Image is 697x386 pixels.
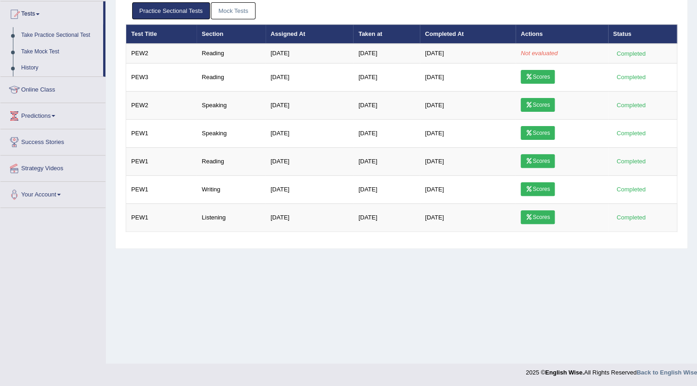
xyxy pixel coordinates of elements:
div: Completed [613,100,649,110]
th: Actions [516,24,608,44]
td: Listening [197,203,265,231]
a: History [17,60,103,76]
td: Writing [197,175,265,203]
a: Tests [0,1,103,24]
div: Completed [613,213,649,222]
td: PEW3 [126,63,197,91]
th: Test Title [126,24,197,44]
td: [DATE] [420,119,516,147]
a: Predictions [0,103,105,126]
div: 2025 © All Rights Reserved [526,363,697,377]
a: Take Mock Test [17,44,103,60]
td: PEW1 [126,203,197,231]
td: [DATE] [266,63,354,91]
td: [DATE] [420,147,516,175]
th: Completed At [420,24,516,44]
td: [DATE] [353,203,420,231]
a: Back to English Wise [637,369,697,376]
a: Scores [521,98,555,112]
div: Completed [613,156,649,166]
a: Online Class [0,77,105,100]
td: [DATE] [266,119,354,147]
td: [DATE] [266,147,354,175]
td: [DATE] [420,44,516,63]
a: Scores [521,154,555,168]
a: Practice Sectional Tests [132,2,210,19]
div: Completed [613,72,649,82]
td: PEW1 [126,147,197,175]
th: Status [608,24,677,44]
a: Take Practice Sectional Test [17,27,103,44]
a: Your Account [0,182,105,205]
td: [DATE] [420,175,516,203]
a: Mock Tests [211,2,256,19]
td: [DATE] [353,63,420,91]
td: [DATE] [353,91,420,119]
a: Success Stories [0,129,105,152]
a: Strategy Videos [0,156,105,179]
td: Speaking [197,91,265,119]
td: [DATE] [353,44,420,63]
td: PEW2 [126,91,197,119]
td: PEW1 [126,119,197,147]
div: Completed [613,49,649,58]
div: Completed [613,128,649,138]
div: Completed [613,184,649,194]
a: Scores [521,126,555,140]
td: [DATE] [420,91,516,119]
td: [DATE] [266,91,354,119]
td: [DATE] [266,175,354,203]
td: PEW2 [126,44,197,63]
th: Assigned At [266,24,354,44]
td: Reading [197,63,265,91]
a: Scores [521,182,555,196]
td: Speaking [197,119,265,147]
td: [DATE] [266,203,354,231]
td: [DATE] [420,203,516,231]
th: Section [197,24,265,44]
td: [DATE] [420,63,516,91]
td: [DATE] [353,119,420,147]
td: [DATE] [353,147,420,175]
td: PEW1 [126,175,197,203]
td: Reading [197,44,265,63]
a: Scores [521,70,555,84]
em: Not evaluated [521,50,558,57]
td: [DATE] [266,44,354,63]
td: [DATE] [353,175,420,203]
strong: English Wise. [545,369,584,376]
td: Reading [197,147,265,175]
th: Taken at [353,24,420,44]
a: Scores [521,210,555,224]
